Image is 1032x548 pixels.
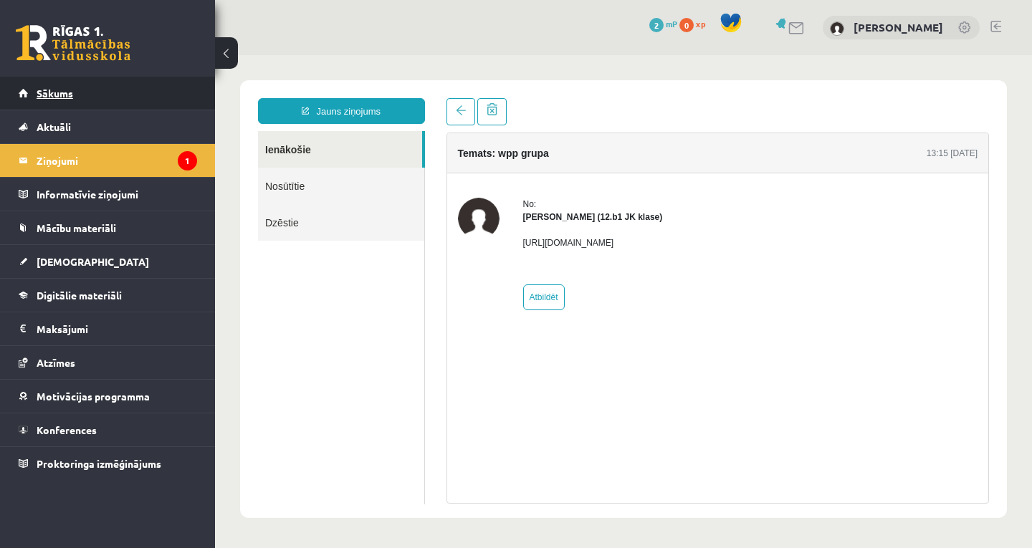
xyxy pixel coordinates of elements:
[679,18,694,32] span: 0
[666,18,677,29] span: mP
[43,43,210,69] a: Jauns ziņojums
[19,413,197,446] a: Konferences
[649,18,664,32] span: 2
[19,380,197,413] a: Motivācijas programma
[19,447,197,480] a: Proktoringa izmēģinājums
[308,181,448,194] p: [URL][DOMAIN_NAME]
[37,423,97,436] span: Konferences
[16,25,130,61] a: Rīgas 1. Tālmācības vidusskola
[19,312,197,345] a: Maksājumi
[712,92,763,105] div: 13:15 [DATE]
[37,120,71,133] span: Aktuāli
[19,245,197,278] a: [DEMOGRAPHIC_DATA]
[178,151,197,170] i: 1
[696,18,705,29] span: xp
[37,390,150,403] span: Motivācijas programma
[37,144,197,177] legend: Ziņojumi
[649,18,677,29] a: 2 mP
[37,255,149,268] span: [DEMOGRAPHIC_DATA]
[243,92,334,104] h4: Temats: wpp grupa
[308,229,350,255] a: Atbildēt
[854,20,943,34] a: [PERSON_NAME]
[37,457,161,470] span: Proktoringa izmēģinājums
[19,279,197,312] a: Digitālie materiāli
[37,312,197,345] legend: Maksājumi
[308,143,448,155] div: No:
[43,76,207,112] a: Ienākošie
[679,18,712,29] a: 0 xp
[37,178,197,211] legend: Informatīvie ziņojumi
[43,112,209,149] a: Nosūtītie
[19,211,197,244] a: Mācību materiāli
[43,149,209,186] a: Dzēstie
[37,289,122,302] span: Digitālie materiāli
[19,110,197,143] a: Aktuāli
[243,143,285,184] img: Megija Balabkina
[19,144,197,177] a: Ziņojumi1
[37,221,116,234] span: Mācību materiāli
[37,87,73,100] span: Sākums
[830,21,844,36] img: Haralds Baltalksnis
[19,346,197,379] a: Atzīmes
[308,157,448,167] strong: [PERSON_NAME] (12.b1 JK klase)
[37,356,75,369] span: Atzīmes
[19,77,197,110] a: Sākums
[19,178,197,211] a: Informatīvie ziņojumi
